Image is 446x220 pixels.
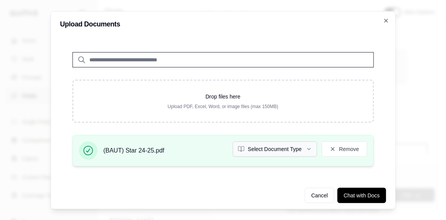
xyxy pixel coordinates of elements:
[60,21,386,28] h2: Upload Documents
[104,146,165,155] span: (BAUT) Star 24-25.pdf
[322,141,367,157] button: Remove
[305,188,335,203] button: Cancel
[86,103,361,110] p: Upload PDF, Excel, Word, or image files (max 150MB)
[337,188,386,203] button: Chat with Docs
[86,93,361,100] p: Drop files here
